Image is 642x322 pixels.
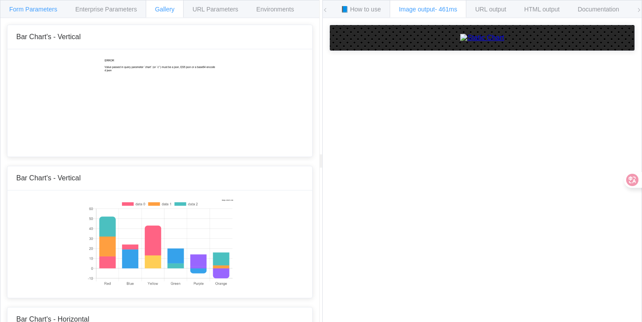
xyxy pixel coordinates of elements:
[75,6,137,13] span: Enterprise Parameters
[192,6,238,13] span: URL Parameters
[103,58,216,146] img: Static chart exemple
[578,6,619,13] span: Documentation
[341,6,381,13] span: 📘 How to use
[524,6,560,13] span: HTML output
[16,174,81,182] span: Bar Chart's - Vertical
[339,34,626,42] a: Static Chart
[256,6,294,13] span: Environments
[9,6,57,13] span: Form Parameters
[475,6,506,13] span: URL output
[16,33,81,40] span: Bar Chart's - Vertical
[155,6,174,13] span: Gallery
[435,6,458,13] span: - 461ms
[460,34,504,42] img: Static Chart
[399,6,457,13] span: Image output
[86,199,233,287] img: Static chart exemple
